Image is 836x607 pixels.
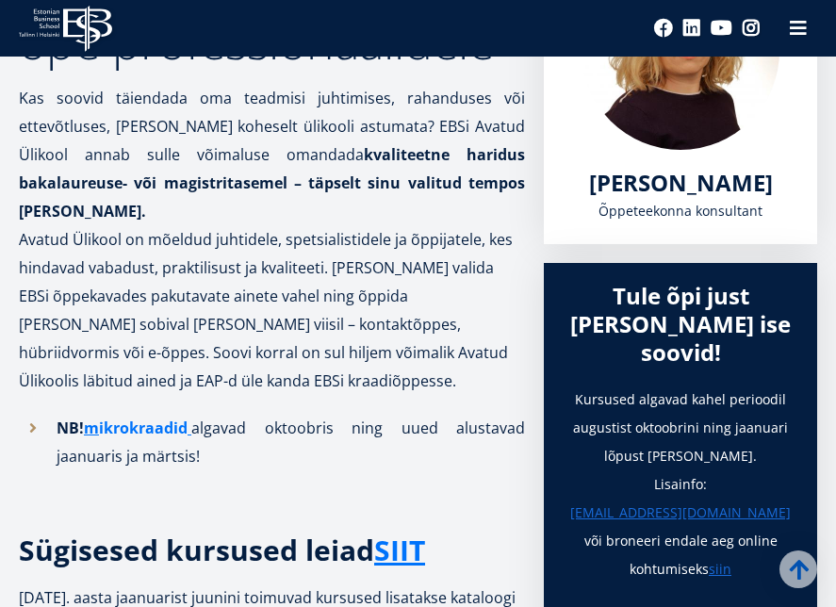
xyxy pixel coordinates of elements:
[563,197,798,225] div: Õppeteekonna konsultant
[374,536,425,565] a: SIIT
[19,414,525,470] li: algavad oktoobris ning uued alustavad jaanuaris ja märtsis!
[709,555,731,583] a: siin
[563,282,798,367] div: Tule õpi just [PERSON_NAME] ise soovid!
[19,531,425,569] strong: Sügisesed kursused leiad
[570,499,791,527] a: [EMAIL_ADDRESS][DOMAIN_NAME]
[589,167,773,198] span: [PERSON_NAME]
[19,144,525,221] strong: kvaliteetne haridus bakalaureuse- või magistritasemel – täpselt sinu valitud tempos [PERSON_NAME].
[711,19,732,38] a: Youtube
[742,19,761,38] a: Instagram
[57,418,191,438] strong: NB!
[19,225,525,395] p: Avatud Ülikool on mõeldud juhtidele, spetsialistidele ja õppijatele, kes hindavad vabadust, prakt...
[589,169,773,197] a: [PERSON_NAME]
[254,1,313,18] span: First name
[682,19,701,38] a: Linkedin
[84,414,99,442] a: m
[19,84,525,225] p: Kas soovid täiendada oma teadmisi juhtimises, rahanduses või ettevõtluses, [PERSON_NAME] koheselt...
[654,19,673,38] a: Facebook
[99,414,188,442] a: ikrokraadid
